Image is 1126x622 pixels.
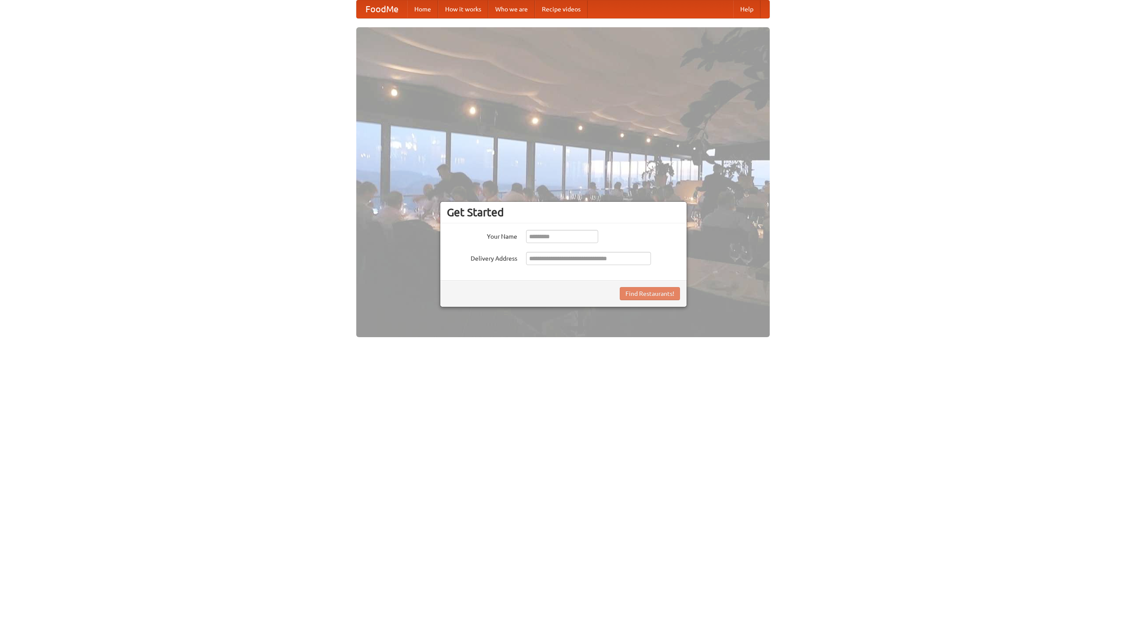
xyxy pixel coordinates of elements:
a: Home [407,0,438,18]
a: Who we are [488,0,535,18]
button: Find Restaurants! [620,287,680,300]
a: FoodMe [357,0,407,18]
a: Recipe videos [535,0,588,18]
h3: Get Started [447,206,680,219]
label: Delivery Address [447,252,517,263]
a: Help [733,0,760,18]
a: How it works [438,0,488,18]
label: Your Name [447,230,517,241]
